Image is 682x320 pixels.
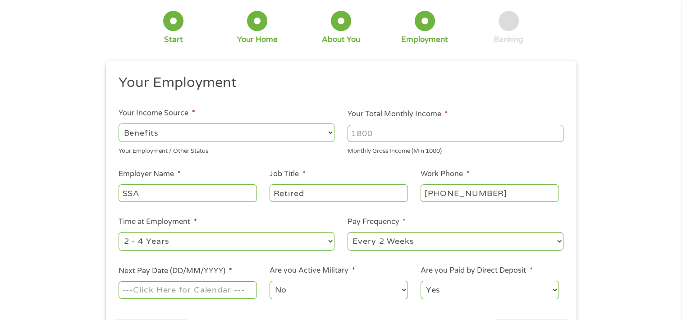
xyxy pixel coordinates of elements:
label: Work Phone [421,169,469,179]
input: ---Click Here for Calendar --- [119,281,256,298]
label: Time at Employment [119,217,197,227]
input: 1800 [348,125,563,142]
input: Cashier [270,184,407,201]
div: Employment [401,35,448,45]
div: Monthly Gross Income (Min 1000) [348,144,563,156]
label: Your Income Source [119,109,195,118]
h2: Your Employment [119,74,557,92]
div: Start [164,35,183,45]
div: Your Home [237,35,278,45]
label: Are you Active Military [270,266,355,275]
div: Your Employment / Other Status [119,144,334,156]
div: Banking [494,35,523,45]
label: Are you Paid by Direct Deposit [421,266,532,275]
label: Pay Frequency [348,217,406,227]
label: Your Total Monthly Income [348,110,448,119]
label: Next Pay Date (DD/MM/YYYY) [119,266,232,276]
input: Walmart [119,184,256,201]
label: Job Title [270,169,305,179]
label: Employer Name [119,169,180,179]
div: About You [322,35,360,45]
input: (231) 754-4010 [421,184,558,201]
